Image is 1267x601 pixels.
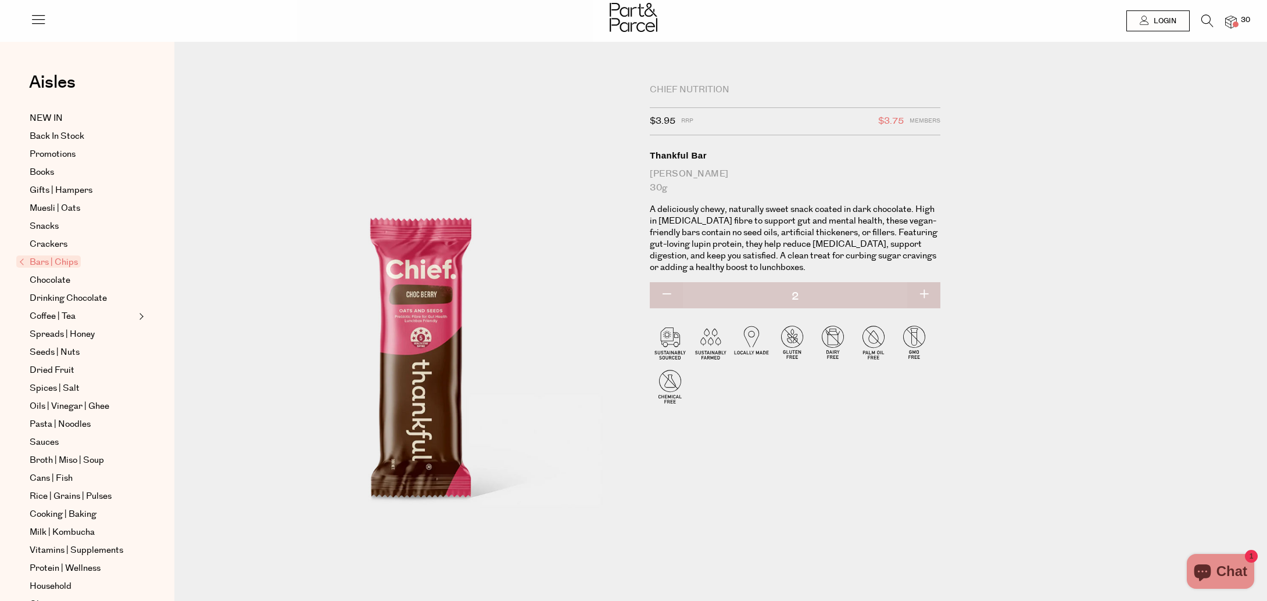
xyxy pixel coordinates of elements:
a: Protein | Wellness [30,562,135,575]
a: 30 [1225,16,1237,28]
img: P_P-ICONS-Live_Bec_V11_Chemical_Free.svg [650,366,690,406]
span: $3.75 [878,114,904,129]
a: Cans | Fish [30,472,135,485]
a: Books [30,165,135,179]
span: Bars | Chips [16,255,81,268]
a: Spreads | Honey [30,328,135,341]
img: P_P-ICONS-Live_Bec_V11_Sustainable_Farmed.svg [690,322,731,362]
a: Aisles [29,74,76,103]
span: Household [30,580,71,593]
a: Rice | Grains | Pulses [30,490,135,503]
span: Aisles [29,70,76,95]
a: Cooking | Baking [30,508,135,521]
a: Pasta | Noodles [30,418,135,431]
img: P_P-ICONS-Live_Bec_V11_Dairy_Free.svg [813,322,853,362]
span: Chocolate [30,273,70,287]
span: Snacks [30,219,59,233]
div: Chief Nutrition [650,84,940,96]
a: Sauces [30,436,135,449]
span: NEW IN [30,111,63,125]
a: Gifts | Hampers [30,183,135,197]
span: RRP [681,114,693,129]
span: Dried Fruit [30,364,74,377]
span: Muesli | Oats [30,201,80,215]
a: Oils | Vinegar | Ghee [30,400,135,413]
img: P_P-ICONS-Live_Bec_V11_Palm_Oil_Free.svg [853,322,894,362]
a: Spices | Salt [30,382,135,395]
a: Dried Fruit [30,364,135,377]
span: Spreads | Honey [30,328,95,341]
a: Chocolate [30,273,135,287]
a: Coffee | Tea [30,310,135,323]
a: Snacks [30,219,135,233]
input: QTY Thankful Bar [650,282,940,311]
span: Books [30,165,54,179]
span: Oils | Vinegar | Ghee [30,400,109,413]
div: [PERSON_NAME] 30g [650,167,940,195]
span: Drinking Chocolate [30,291,107,305]
div: Thankful Bar [650,150,940,161]
img: P_P-ICONS-Live_Bec_V11_GMO_Free.svg [894,322,935,362]
img: P_P-ICONS-Live_Bec_V11_Sustainable_Sourced.svg [650,322,690,362]
span: $3.95 [650,114,675,129]
span: Gifts | Hampers [30,183,92,197]
a: Household [30,580,135,593]
span: Vitamins | Supplements [30,544,123,557]
span: Cans | Fish [30,472,73,485]
img: Part&Parcel [610,3,657,32]
span: Broth | Miso | Soup [30,454,104,467]
a: Back In Stock [30,129,135,143]
inbox-online-store-chat: Shopify online store chat [1183,554,1258,592]
a: Crackers [30,237,135,251]
a: Bars | Chips [19,255,135,269]
a: Seeds | Nuts [30,346,135,359]
img: P_P-ICONS-Live_Bec_V11_Locally_Made_2.svg [731,322,772,362]
span: Seeds | Nuts [30,346,80,359]
a: NEW IN [30,111,135,125]
span: Back In Stock [30,129,84,143]
a: Login [1126,10,1190,31]
button: Expand/Collapse Coffee | Tea [136,310,144,323]
span: Rice | Grains | Pulses [30,490,112,503]
span: Promotions [30,147,76,161]
span: Protein | Wellness [30,562,101,575]
a: Drinking Chocolate [30,291,135,305]
a: Vitamins | Supplements [30,544,135,557]
a: Milk | Kombucha [30,526,135,539]
span: Cooking | Baking [30,508,96,521]
span: Login [1151,16,1176,26]
span: Sauces [30,436,59,449]
a: Broth | Miso | Soup [30,454,135,467]
span: Pasta | Noodles [30,418,91,431]
img: P_P-ICONS-Live_Bec_V11_Gluten_Free.svg [772,322,813,362]
span: Members [910,114,940,129]
span: 30 [1238,15,1253,26]
img: Thankful Bar [209,88,632,587]
span: Coffee | Tea [30,310,76,323]
span: Spices | Salt [30,382,80,395]
a: Muesli | Oats [30,201,135,215]
p: A deliciously chewy, naturally sweet snack coated in dark chocolate. High in [MEDICAL_DATA] fibre... [650,204,940,273]
span: Crackers [30,237,67,251]
a: Promotions [30,147,135,161]
span: Milk | Kombucha [30,526,95,539]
